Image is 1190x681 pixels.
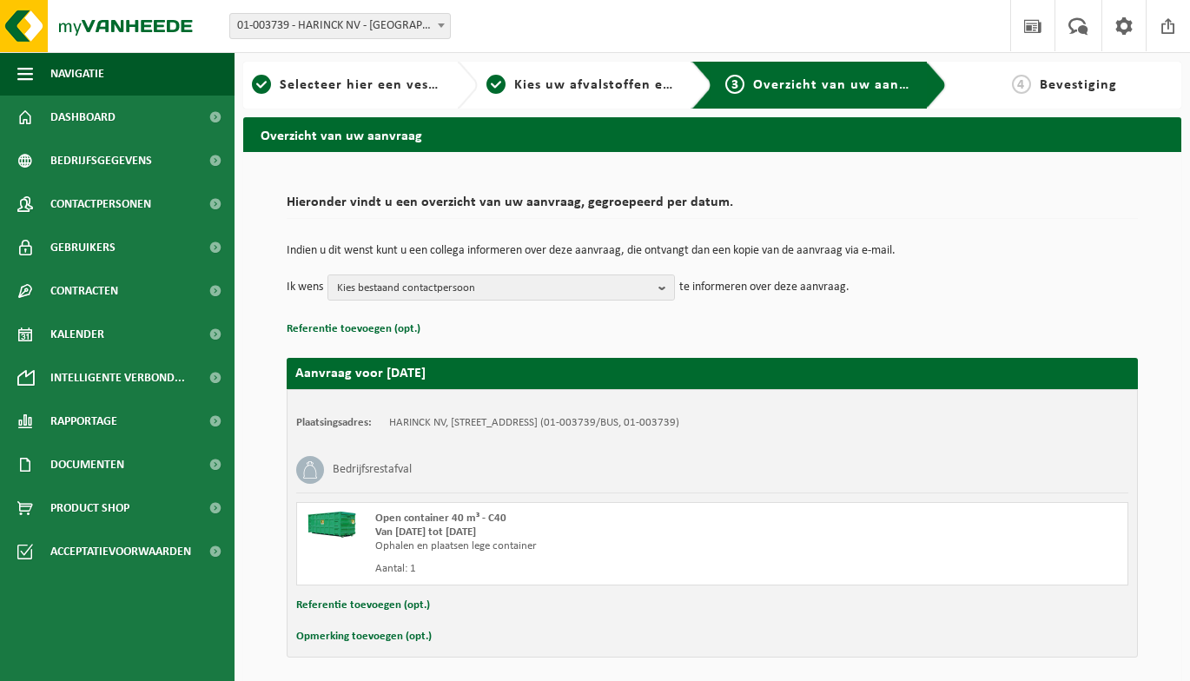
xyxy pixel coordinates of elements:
span: 4 [1012,75,1031,94]
img: HK-XC-40-GN-00.png [306,512,358,538]
p: Ik wens [287,274,323,301]
div: Aantal: 1 [375,562,782,576]
div: Ophalen en plaatsen lege container [375,539,782,553]
span: Intelligente verbond... [50,356,185,400]
strong: Aanvraag voor [DATE] [295,367,426,380]
span: Open container 40 m³ - C40 [375,512,506,524]
span: Documenten [50,443,124,486]
span: Rapportage [50,400,117,443]
span: 1 [252,75,271,94]
p: te informeren over deze aanvraag. [679,274,850,301]
a: 2Kies uw afvalstoffen en recipiënten [486,75,678,96]
p: Indien u dit wenst kunt u een collega informeren over deze aanvraag, die ontvangt dan een kopie v... [287,245,1138,257]
td: HARINCK NV, [STREET_ADDRESS] (01-003739/BUS, 01-003739) [389,416,679,430]
span: Overzicht van uw aanvraag [753,78,936,92]
span: 2 [486,75,506,94]
span: 3 [725,75,744,94]
span: Gebruikers [50,226,116,269]
span: Navigatie [50,52,104,96]
a: 1Selecteer hier een vestiging [252,75,443,96]
strong: Van [DATE] tot [DATE] [375,526,476,538]
span: Dashboard [50,96,116,139]
button: Kies bestaand contactpersoon [327,274,675,301]
span: Contracten [50,269,118,313]
span: Product Shop [50,486,129,530]
span: Kies uw afvalstoffen en recipiënten [514,78,753,92]
span: 01-003739 - HARINCK NV - WIELSBEKE [229,13,451,39]
button: Referentie toevoegen (opt.) [296,594,430,617]
span: Bedrijfsgegevens [50,139,152,182]
h2: Hieronder vindt u een overzicht van uw aanvraag, gegroepeerd per datum. [287,195,1138,219]
span: Kalender [50,313,104,356]
span: Bevestiging [1040,78,1117,92]
span: 01-003739 - HARINCK NV - WIELSBEKE [230,14,450,38]
button: Opmerking toevoegen (opt.) [296,625,432,648]
span: Contactpersonen [50,182,151,226]
h2: Overzicht van uw aanvraag [243,117,1181,151]
h3: Bedrijfsrestafval [333,456,412,484]
strong: Plaatsingsadres: [296,417,372,428]
span: Selecteer hier een vestiging [280,78,467,92]
button: Referentie toevoegen (opt.) [287,318,420,340]
span: Acceptatievoorwaarden [50,530,191,573]
span: Kies bestaand contactpersoon [337,275,651,301]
